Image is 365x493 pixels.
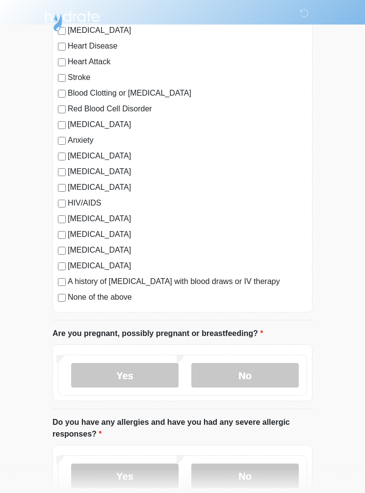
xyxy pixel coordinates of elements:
label: Stroke [68,72,307,83]
label: [MEDICAL_DATA] [68,182,307,193]
input: [MEDICAL_DATA] [58,121,66,129]
label: Heart Attack [68,56,307,68]
input: [MEDICAL_DATA] [58,168,66,176]
label: Red Blood Cell Disorder [68,103,307,115]
label: Do you have any allergies and have you had any severe allergic responses? [52,416,313,440]
input: Heart Attack [58,58,66,66]
label: A history of [MEDICAL_DATA] with blood draws or IV therapy [68,276,307,287]
label: Heart Disease [68,40,307,52]
label: Yes [71,464,179,488]
input: Blood Clotting or [MEDICAL_DATA] [58,90,66,98]
label: Anxiety [68,134,307,146]
input: Red Blood Cell Disorder [58,105,66,113]
label: No [191,363,299,388]
label: None of the above [68,291,307,303]
input: Stroke [58,74,66,82]
label: Yes [71,363,179,388]
label: HIV/AIDS [68,197,307,209]
label: [MEDICAL_DATA] [68,244,307,256]
input: [MEDICAL_DATA] [58,231,66,239]
img: Hydrate IV Bar - Flagstaff Logo [43,7,102,32]
label: [MEDICAL_DATA] [68,229,307,240]
label: [MEDICAL_DATA] [68,213,307,225]
label: No [191,464,299,488]
label: Blood Clotting or [MEDICAL_DATA] [68,87,307,99]
input: [MEDICAL_DATA] [58,262,66,270]
label: [MEDICAL_DATA] [68,166,307,178]
input: A history of [MEDICAL_DATA] with blood draws or IV therapy [58,278,66,286]
label: [MEDICAL_DATA] [68,260,307,272]
label: Are you pregnant, possibly pregnant or breastfeeding? [52,328,263,339]
input: Anxiety [58,137,66,145]
input: [MEDICAL_DATA] [58,153,66,160]
input: [MEDICAL_DATA] [58,184,66,192]
input: [MEDICAL_DATA] [58,215,66,223]
input: [MEDICAL_DATA] [58,247,66,255]
label: [MEDICAL_DATA] [68,119,307,130]
label: [MEDICAL_DATA] [68,150,307,162]
input: Heart Disease [58,43,66,51]
input: None of the above [58,294,66,302]
input: HIV/AIDS [58,200,66,208]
